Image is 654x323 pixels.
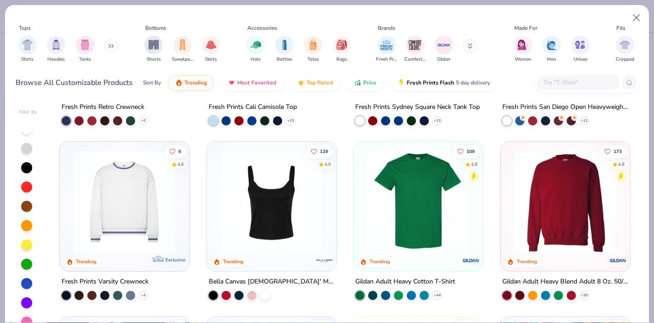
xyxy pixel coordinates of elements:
div: Gildan Adult Heavy Cotton T-Shirt [355,276,455,287]
span: Unisex [574,56,587,63]
img: Shirts Image [22,40,33,50]
button: filter button [333,36,351,63]
div: 4.8 [618,161,625,168]
div: filter for Bags [333,36,351,63]
span: + 3 [141,292,146,298]
div: Fresh Prints San Diego Open Heavyweight Sweatpants [502,101,628,113]
span: Totes [307,56,319,63]
div: Fresh Prints Retro Crewneck [62,101,144,113]
img: most_fav.gif [228,79,235,86]
img: 4d4398e1-a86f-4e3e-85fd-b9623566810e [69,151,180,253]
div: Sort By [143,79,161,87]
span: Most Favorited [237,79,276,86]
span: 5 day delivery [456,78,490,88]
div: Filter By [19,109,37,116]
div: filter for Hats [246,36,265,63]
button: filter button [376,36,397,63]
button: filter button [144,36,163,63]
div: Fresh Prints Varsity Crewneck [62,276,148,287]
span: Gildan [437,56,450,63]
span: 129 [320,149,328,153]
span: + 30 [580,292,587,298]
div: filter for Shorts [144,36,163,63]
button: Like [165,145,186,158]
img: Hats Image [250,40,261,50]
img: Bottles Image [279,40,290,50]
span: Bottles [277,56,292,63]
button: Like [600,145,626,158]
button: filter button [202,36,220,63]
img: 80dc4ece-0e65-4f15-94a6-2a872a258fbd [327,151,438,253]
div: Accessories [247,24,277,32]
span: Skirts [205,56,217,63]
div: filter for Tanks [76,36,94,63]
span: Trending [184,79,207,86]
div: Browse All Customizable Products [16,77,133,88]
button: filter button [514,36,532,63]
div: Bottoms [145,24,166,32]
div: Tops [19,24,31,32]
button: filter button [18,36,37,63]
span: + 13 [434,118,441,123]
div: Made For [514,24,537,32]
img: Comfort Colors Image [408,38,422,52]
div: filter for Unisex [571,36,590,63]
img: TopRated.gif [297,79,305,86]
div: filter for Fresh Prints [376,36,397,63]
button: filter button [304,36,322,63]
button: Most Favorited [221,75,283,91]
img: Hoodies Image [51,40,61,50]
span: Sweatpants [172,56,193,63]
div: filter for Gildan [435,36,453,63]
div: filter for Hoodies [47,36,65,63]
img: Gildan logo [609,251,627,269]
button: Fresh Prints Flash5 day delivery [391,75,497,91]
button: Like [306,145,333,158]
div: filter for Cropped [616,36,634,63]
img: Gildan logo [462,251,480,269]
div: filter for Women [514,36,532,63]
button: Like [453,145,479,158]
img: Bags Image [336,40,347,50]
span: Comfort Colors [404,56,426,63]
button: filter button [435,36,453,63]
span: + 15 [287,118,294,123]
button: filter button [571,36,590,63]
div: Brands [378,24,395,32]
img: Totes Image [308,40,318,50]
button: filter button [76,36,94,63]
button: Trending [168,75,214,91]
div: filter for Skirts [202,36,220,63]
span: + 11 [580,118,587,123]
span: 109 [466,149,475,153]
button: Close [628,9,645,27]
img: Shorts Image [148,40,159,50]
div: Fresh Prints Sydney Square Neck Tank Top [355,101,480,113]
div: Bella Canvas [DEMOGRAPHIC_DATA]' Micro Ribbed Scoop Tank [209,276,335,287]
span: Shorts [147,56,161,63]
img: db319196-8705-402d-8b46-62aaa07ed94f [363,151,473,253]
span: Tanks [79,56,91,63]
img: Women Image [518,40,528,50]
span: Bags [336,56,347,63]
img: Cropped Image [620,40,630,50]
span: + 5 [141,118,146,123]
button: Top Rated [290,75,340,91]
span: Hats [250,56,261,63]
div: Gildan Adult Heavy Blend Adult 8 Oz. 50/50 Fleece Crew [502,276,628,287]
div: filter for Sweatpants [172,36,193,63]
span: Shirts [21,56,34,63]
span: Men [547,56,556,63]
img: trending.gif [175,79,182,86]
span: 6 [178,149,181,153]
span: Exclusive [165,256,185,262]
span: Hoodies [47,56,65,63]
div: Fresh Prints Cali Camisole Top [209,101,297,113]
input: Try "T-Shirt" [542,77,613,88]
img: Gildan Image [437,38,451,52]
img: 8af284bf-0d00-45ea-9003-ce4b9a3194ad [216,151,327,253]
img: flash.gif [398,79,405,86]
div: 4.8 [471,161,478,168]
button: filter button [404,36,426,63]
span: Fresh Prints [376,56,397,63]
